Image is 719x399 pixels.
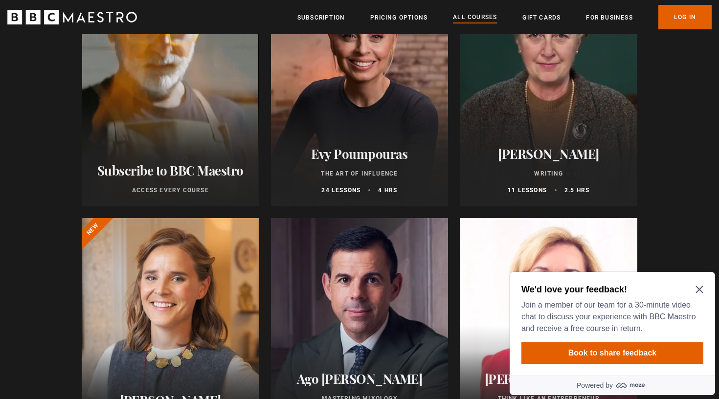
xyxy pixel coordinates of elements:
nav: Primary [297,5,712,29]
a: Gift Cards [522,13,561,22]
p: 2.5 hrs [564,186,589,195]
svg: BBC Maestro [7,10,137,24]
p: 24 lessons [321,186,360,195]
a: For business [586,13,632,22]
p: 4 hrs [378,186,397,195]
h2: We'd love your feedback! [16,16,194,27]
p: Writing [472,169,626,178]
p: Join a member of our team for a 30-minute video chat to discuss your experience with BBC Maestro ... [16,31,194,66]
a: All Courses [453,12,497,23]
h2: Evy Poumpouras [283,146,437,161]
a: Powered by maze [4,108,209,127]
a: Pricing Options [370,13,427,22]
h2: [PERSON_NAME] CBE [472,371,626,386]
p: The Art of Influence [283,169,437,178]
button: Book to share feedback [16,74,198,96]
p: 11 lessons [508,186,547,195]
a: Subscription [297,13,345,22]
h2: Ago [PERSON_NAME] [283,371,437,386]
a: Log In [658,5,712,29]
h2: [PERSON_NAME] [472,146,626,161]
button: Close Maze Prompt [190,18,198,25]
div: Optional study invitation [4,4,209,127]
